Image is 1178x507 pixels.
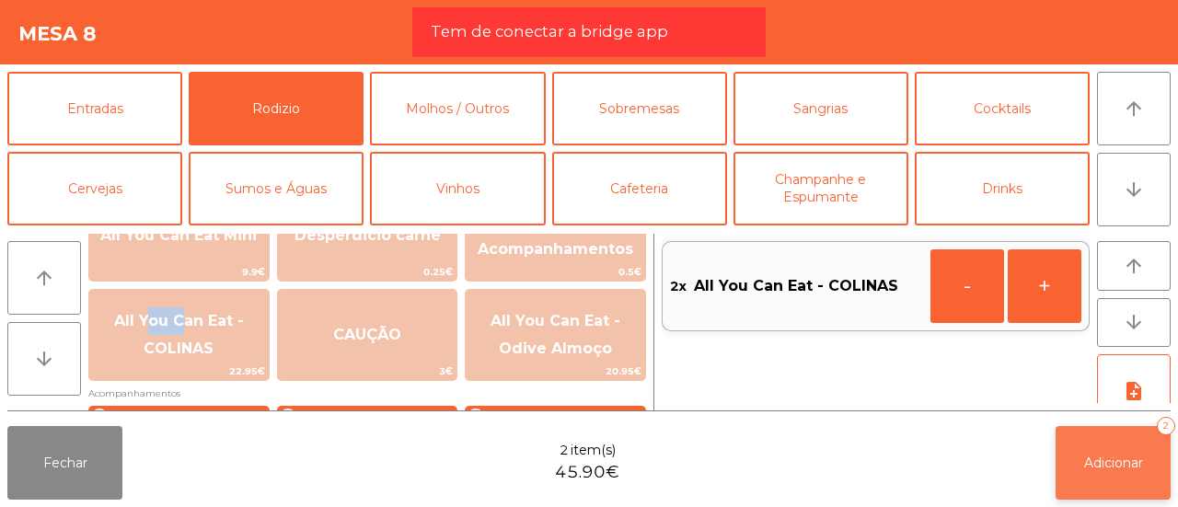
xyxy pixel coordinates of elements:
[1097,298,1171,348] button: arrow_downward
[491,312,620,357] span: All You Can Eat - Odive Almoço
[733,72,908,145] button: Sangrias
[278,363,457,380] span: 3€
[7,426,122,500] button: Fechar
[552,152,727,225] button: Cafeteria
[1123,98,1145,120] i: arrow_upward
[7,152,182,225] button: Cervejas
[466,263,645,281] span: 0.5€
[294,226,441,244] span: Desperdicio carne
[733,152,908,225] button: Champanhe e Espumante
[560,441,569,460] span: 2
[88,385,646,402] span: Acompanhamentos
[189,72,364,145] button: Rodizio
[89,263,269,281] span: 9.9€
[33,348,55,370] i: arrow_downward
[466,363,645,380] span: 20.95€
[7,72,182,145] button: Entradas
[1097,153,1171,226] button: arrow_downward
[18,20,97,48] h4: Mesa 8
[930,249,1004,323] button: -
[1097,72,1171,145] button: arrow_upward
[279,408,297,426] span: +
[1056,426,1171,500] button: Adicionar2
[467,408,485,426] span: +
[370,152,545,225] button: Vinhos
[552,72,727,145] button: Sobremesas
[1157,417,1175,435] div: 2
[555,460,619,485] span: 45.90€
[1123,311,1145,333] i: arrow_downward
[1008,249,1081,323] button: +
[333,326,401,343] span: CAUÇÃO
[7,322,81,396] button: arrow_downward
[370,72,545,145] button: Molhos / Outros
[189,152,364,225] button: Sumos e Águas
[278,263,457,281] span: 0.25€
[100,226,257,244] span: All You Can Eat Mini
[670,272,687,300] span: 2x
[1097,241,1171,291] button: arrow_upward
[915,72,1090,145] button: Cocktails
[431,20,668,43] span: Tem de conectar a bridge app
[89,363,269,380] span: 22.95€
[1123,255,1145,277] i: arrow_upward
[1123,179,1145,201] i: arrow_downward
[571,441,616,460] span: item(s)
[7,241,81,315] button: arrow_upward
[915,152,1090,225] button: Drinks
[90,408,109,426] span: +
[694,272,898,300] span: All You Can Eat - COLINAS
[33,267,55,289] i: arrow_upward
[1097,354,1171,428] button: note_add
[1123,380,1145,402] i: note_add
[114,312,244,357] span: All You Can Eat - COLINAS
[1084,455,1143,471] span: Adicionar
